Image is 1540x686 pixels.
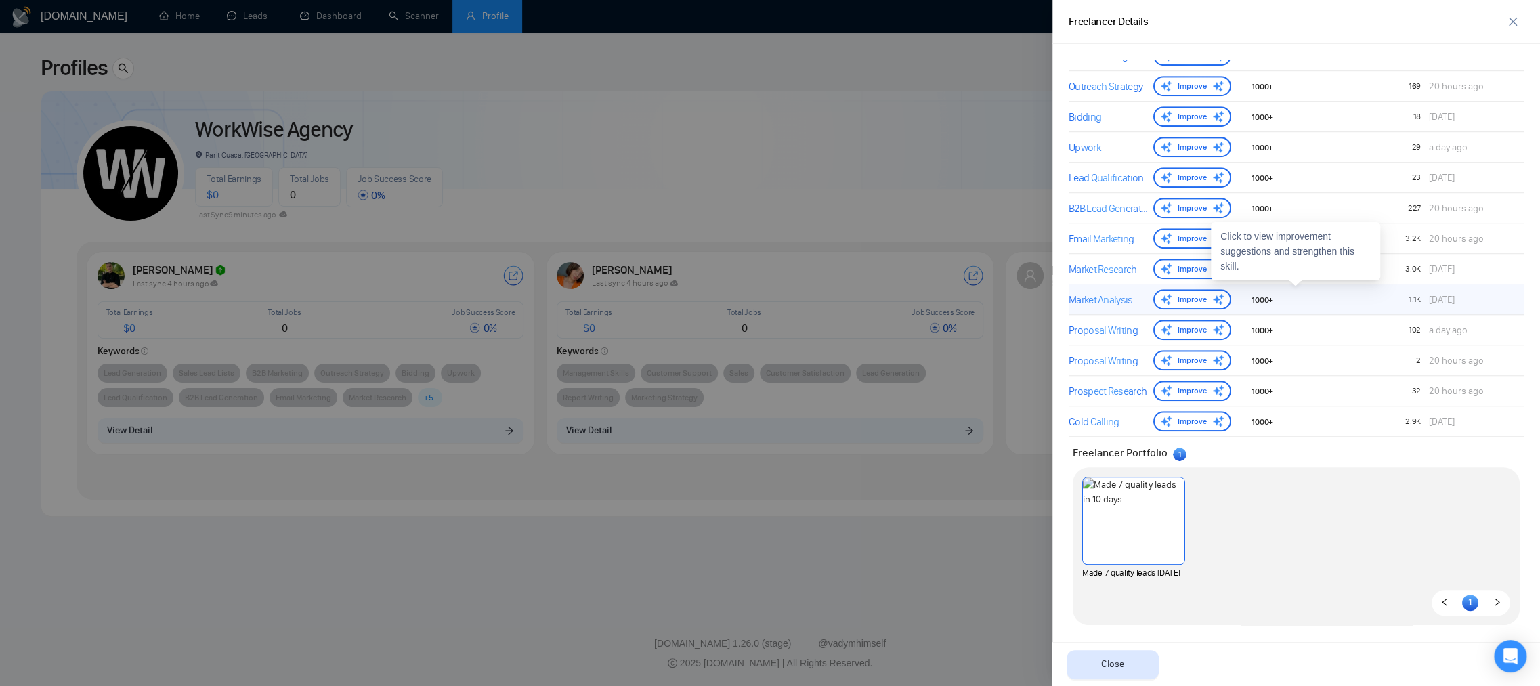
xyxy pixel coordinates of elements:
div: Improve [1153,167,1231,188]
img: sparkle [1212,141,1224,153]
div: 1.1K [1353,293,1429,305]
a: 1 [1462,595,1478,609]
button: left [1436,595,1453,611]
span: 1000+ [1252,81,1273,91]
div: Cold Calling [1069,414,1148,430]
div: Market Research [1069,261,1148,278]
div: Improve [1153,198,1231,218]
img: sparkle [1160,110,1172,123]
button: Close [1067,650,1159,679]
span: 20 hours ago [1429,385,1484,397]
div: 169 [1353,80,1429,92]
span: 20 hours ago [1429,233,1484,244]
span: right [1493,598,1501,606]
img: sparkle [1160,293,1172,305]
span: 1000+ [1252,325,1273,335]
span: 1000+ [1252,51,1273,61]
span: 1000+ [1252,173,1273,183]
span: Made 7 quality leads [DATE] [1082,566,1180,579]
img: sparkle [1160,415,1172,427]
div: Open Intercom Messenger [1494,640,1526,672]
span: 20 hours ago [1429,355,1484,366]
span: 1000+ [1252,295,1273,305]
div: Proposal Writing [1069,322,1148,339]
span: [DATE] [1429,294,1455,305]
button: close [1502,11,1524,33]
span: Close [1101,657,1124,672]
div: Prospect Research [1069,383,1148,400]
div: 3.0K [1353,263,1429,275]
img: sparkle [1212,354,1224,366]
div: Market Analysis [1069,292,1148,308]
span: [DATE] [1429,263,1455,275]
img: sparkle [1160,141,1172,153]
span: [DATE] [1429,172,1455,184]
sup: 1 [1173,448,1186,461]
img: sparkle [1160,202,1172,214]
img: sparkle [1160,171,1172,184]
div: Improve [1153,259,1231,279]
li: 1 [1462,595,1478,611]
div: B2B Lead Generation [1069,200,1148,217]
span: 1000+ [1252,386,1273,396]
div: Improve [1153,228,1231,249]
span: [DATE] [1429,416,1455,427]
div: 2 [1353,354,1429,366]
span: a day ago [1429,142,1468,153]
img: sparkle [1160,324,1172,336]
div: Improve [1153,106,1231,127]
img: sparkle [1212,171,1224,184]
img: sparkle [1160,385,1172,397]
div: Improve [1153,381,1231,401]
span: 1000+ [1252,112,1273,122]
span: 20 hours ago [1429,81,1484,92]
span: 20 hours ago [1429,202,1484,214]
div: 23 [1353,171,1429,184]
div: 3.2K [1353,232,1429,244]
span: a day ago [1429,324,1468,336]
span: close [1503,16,1523,27]
div: 2.9K [1353,415,1429,427]
div: Proposal Writing Software [1069,353,1148,369]
div: Freelancer Details [1069,14,1149,30]
img: sparkle [1212,293,1224,305]
div: Outreach Strategy [1069,79,1148,95]
div: 18 [1353,110,1429,123]
div: Improve [1153,137,1231,157]
div: 32 [1353,385,1429,397]
span: 1000+ [1252,203,1273,213]
div: Lead Qualification [1069,170,1148,186]
img: sparkle [1212,415,1224,427]
div: Email Marketing [1069,231,1148,247]
div: Improve [1153,289,1231,309]
div: Click to view improvement suggestions and strengthen this skill. [1211,222,1380,280]
div: Improve [1153,350,1231,370]
span: left [1440,598,1449,606]
img: sparkle [1212,385,1224,397]
img: sparkle [1212,202,1224,214]
div: 102 [1353,324,1429,336]
img: sparkle [1160,263,1172,275]
div: Improve [1153,76,1231,96]
span: 1 [1178,450,1182,459]
img: sparkle [1160,354,1172,366]
div: 29 [1353,141,1429,153]
span: 1000+ [1252,142,1273,152]
span: 1000+ [1252,416,1273,427]
li: Next Page [1489,595,1505,611]
span: [DATE] [1429,50,1455,62]
div: Improve [1153,411,1231,431]
img: sparkle [1160,80,1172,92]
button: right [1489,595,1505,611]
div: Bidding [1069,109,1148,125]
div: 227 [1353,202,1429,214]
img: sparkle [1212,110,1224,123]
span: 1000+ [1252,356,1273,366]
span: [DATE] [1429,111,1455,123]
img: Made 7 quality leads in 10 days [1083,477,1184,564]
li: Previous Page [1436,595,1453,611]
div: Upwork [1069,140,1148,156]
div: Improve [1153,320,1231,340]
img: sparkle [1160,232,1172,244]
